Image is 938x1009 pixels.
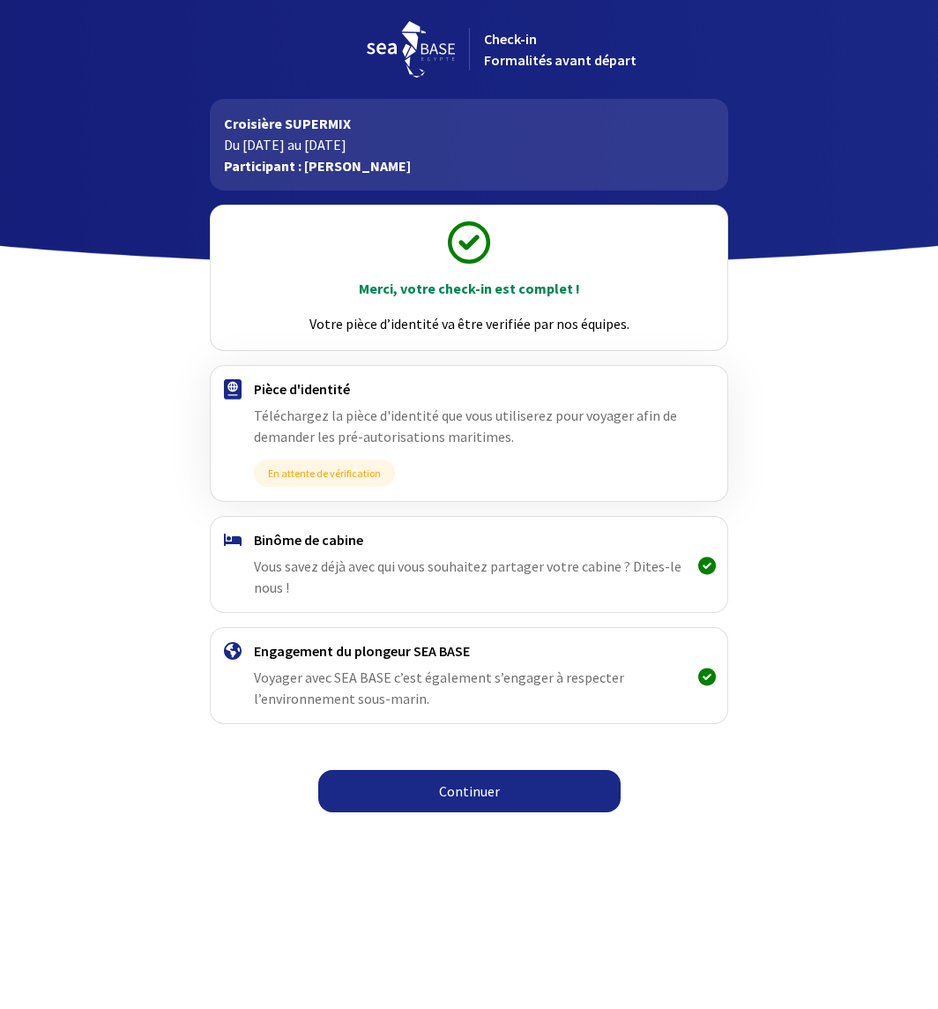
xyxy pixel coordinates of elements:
h4: Engagement du plongeur SEA BASE [254,642,683,660]
span: Téléchargez la pièce d'identité que vous utiliserez pour voyager afin de demander les pré-autoris... [254,407,677,445]
p: Croisière SUPERMIX [224,113,715,134]
img: passport.svg [224,379,242,400]
img: engagement.svg [224,642,242,660]
p: Merci, votre check-in est complet ! [227,278,712,299]
h4: Binôme de cabine [254,531,683,549]
p: Votre pièce d’identité va être verifiée par nos équipes. [227,313,712,334]
span: Check-in Formalités avant départ [484,30,636,69]
span: Vous savez déjà avec qui vous souhaitez partager votre cabine ? Dites-le nous ! [254,557,681,596]
a: Continuer [318,770,621,812]
p: Du [DATE] au [DATE] [224,134,715,155]
span: En attente de vérification [254,460,395,487]
span: Voyager avec SEA BASE c’est également s’engager à respecter l’environnement sous-marin. [254,669,624,707]
img: logo_seabase.svg [367,21,455,78]
h4: Pièce d'identité [254,380,683,398]
img: binome.svg [224,534,242,546]
p: Participant : [PERSON_NAME] [224,155,715,176]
